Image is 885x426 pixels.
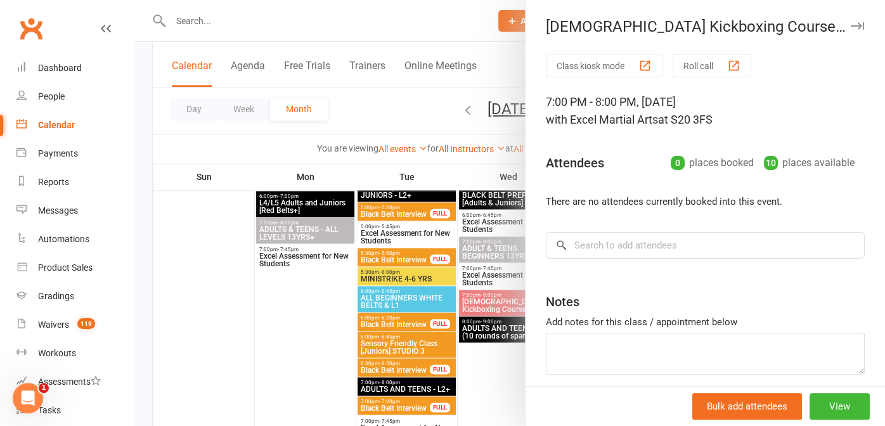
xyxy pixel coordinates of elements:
[16,197,134,225] a: Messages
[810,393,870,420] button: View
[16,339,134,368] a: Workouts
[38,205,78,216] div: Messages
[546,113,658,126] span: with Excel Martial Arts
[38,377,101,387] div: Assessments
[38,63,82,73] div: Dashboard
[77,318,95,329] span: 119
[15,13,47,44] a: Clubworx
[16,311,134,339] a: Waivers 119
[38,348,76,358] div: Workouts
[546,232,865,259] input: Search to add attendees
[38,148,78,158] div: Payments
[546,93,865,129] div: 7:00 PM - 8:00 PM, [DATE]
[546,154,604,172] div: Attendees
[13,383,43,413] iframe: Intercom live chat
[16,396,134,425] a: Tasks
[658,113,713,126] span: at S20 3FS
[38,405,61,415] div: Tasks
[546,194,865,209] li: There are no attendees currently booked into this event.
[546,314,865,330] div: Add notes for this class / appointment below
[671,156,685,170] div: 0
[38,120,75,130] div: Calendar
[16,368,134,396] a: Assessments
[38,234,89,244] div: Automations
[39,383,49,393] span: 1
[16,139,134,168] a: Payments
[764,156,778,170] div: 10
[692,393,802,420] button: Bulk add attendees
[671,154,754,172] div: places booked
[764,154,855,172] div: places available
[546,54,662,77] button: Class kiosk mode
[38,91,65,101] div: People
[38,177,69,187] div: Reports
[673,54,751,77] button: Roll call
[16,111,134,139] a: Calendar
[16,82,134,111] a: People
[16,282,134,311] a: Gradings
[546,293,579,311] div: Notes
[16,54,134,82] a: Dashboard
[16,168,134,197] a: Reports
[16,254,134,282] a: Product Sales
[526,18,885,35] div: [DEMOGRAPHIC_DATA] Kickboxing Course Classes
[38,319,69,330] div: Waivers
[38,262,93,273] div: Product Sales
[38,291,74,301] div: Gradings
[16,225,134,254] a: Automations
